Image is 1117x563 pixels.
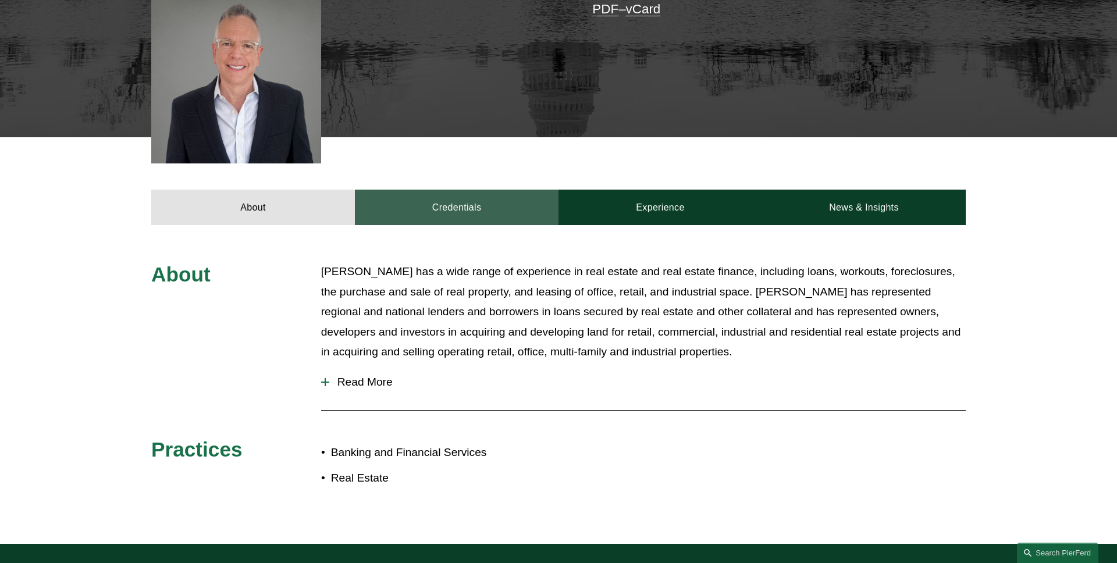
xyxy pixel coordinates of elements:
a: Credentials [355,190,558,225]
a: News & Insights [762,190,966,225]
a: About [151,190,355,225]
a: PDF [592,2,618,16]
span: Practices [151,438,243,461]
p: Banking and Financial Services [331,443,558,463]
p: [PERSON_NAME] has a wide range of experience in real estate and real estate finance, including lo... [321,262,966,362]
span: About [151,263,211,286]
p: Real Estate [331,468,558,489]
a: Search this site [1017,543,1098,563]
span: Read More [329,376,966,389]
a: vCard [626,2,661,16]
button: Read More [321,367,966,397]
a: Experience [558,190,762,225]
